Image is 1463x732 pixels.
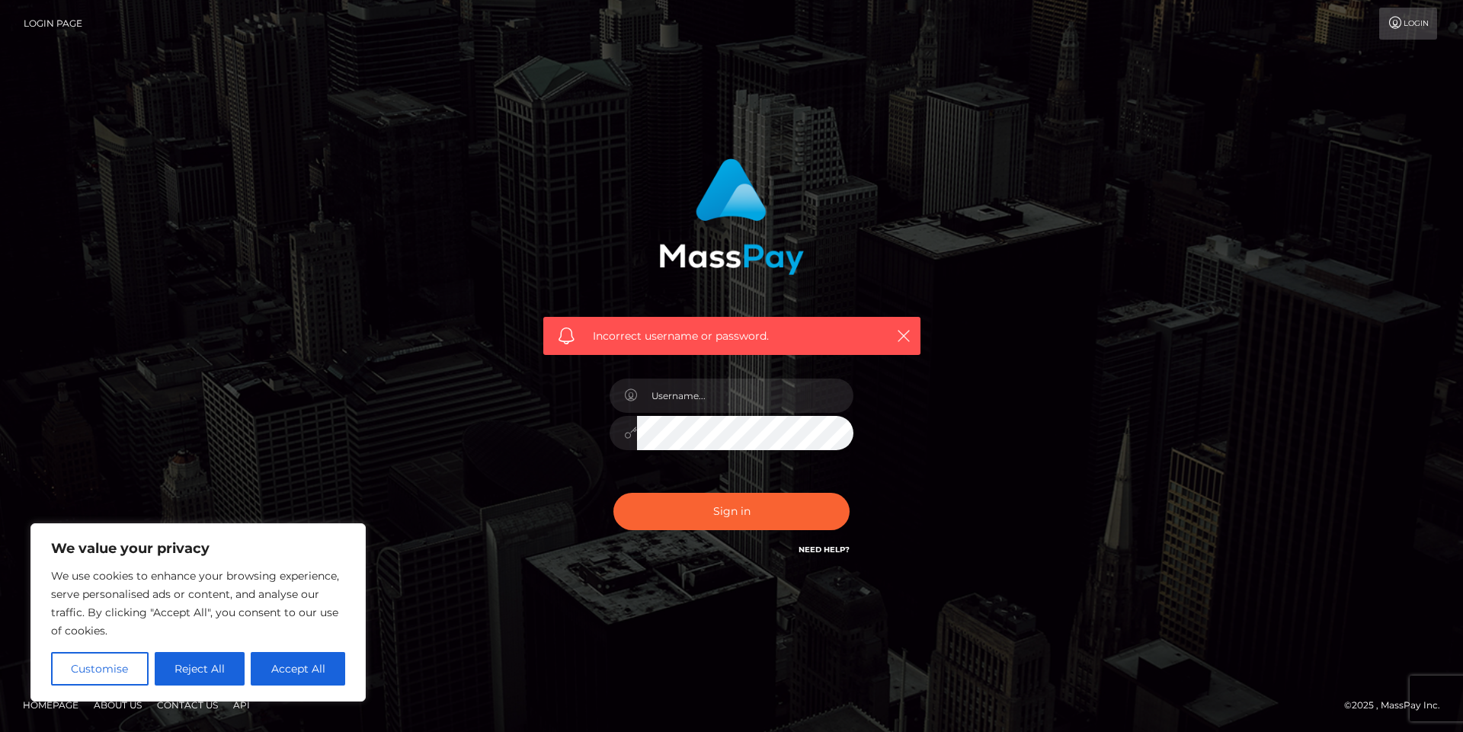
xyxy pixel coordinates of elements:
[24,8,82,40] a: Login Page
[1344,697,1452,714] div: © 2025 , MassPay Inc.
[659,158,804,275] img: MassPay Login
[51,652,149,686] button: Customise
[613,493,850,530] button: Sign in
[227,693,256,717] a: API
[593,328,871,344] span: Incorrect username or password.
[51,539,345,558] p: We value your privacy
[151,693,224,717] a: Contact Us
[155,652,245,686] button: Reject All
[17,693,85,717] a: Homepage
[51,567,345,640] p: We use cookies to enhance your browsing experience, serve personalised ads or content, and analys...
[30,523,366,702] div: We value your privacy
[88,693,148,717] a: About Us
[1379,8,1437,40] a: Login
[637,379,853,413] input: Username...
[799,545,850,555] a: Need Help?
[251,652,345,686] button: Accept All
